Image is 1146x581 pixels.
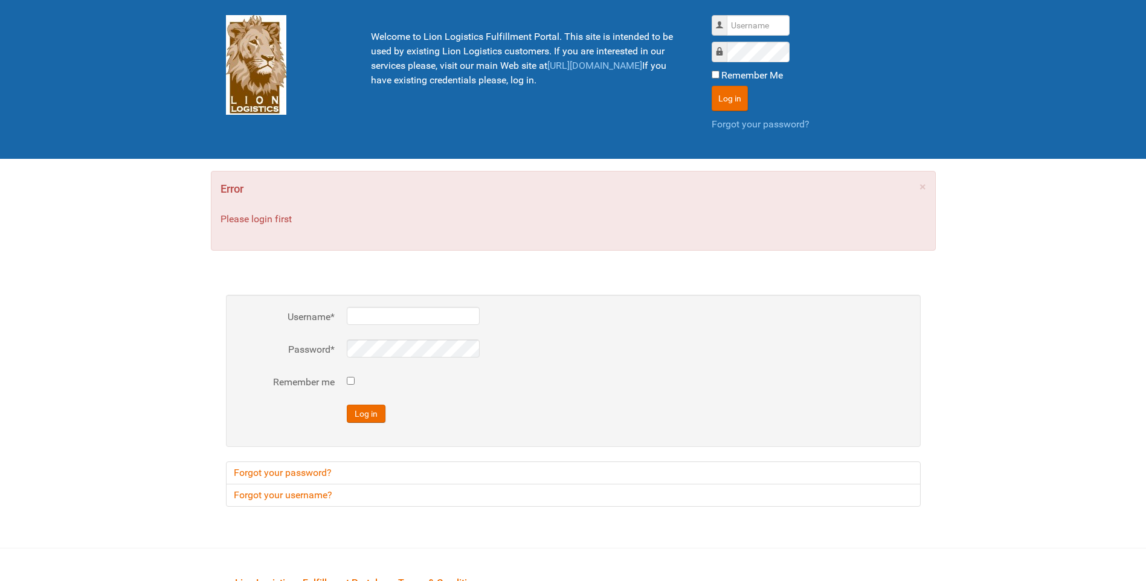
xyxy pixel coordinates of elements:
[727,15,790,36] input: Username
[221,212,926,226] p: Please login first
[226,484,921,507] a: Forgot your username?
[238,310,335,324] label: Username
[547,60,642,71] a: [URL][DOMAIN_NAME]
[712,118,810,130] a: Forgot your password?
[238,342,335,357] label: Password
[221,181,926,197] h4: Error
[712,86,748,111] button: Log in
[238,375,335,390] label: Remember me
[721,68,783,83] label: Remember Me
[226,461,921,484] a: Forgot your password?
[347,405,385,423] button: Log in
[226,15,286,115] img: Lion Logistics
[724,45,724,46] label: Password
[226,59,286,70] a: Lion Logistics
[371,30,681,88] p: Welcome to Lion Logistics Fulfillment Portal. This site is intended to be used by existing Lion L...
[919,181,926,193] a: ×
